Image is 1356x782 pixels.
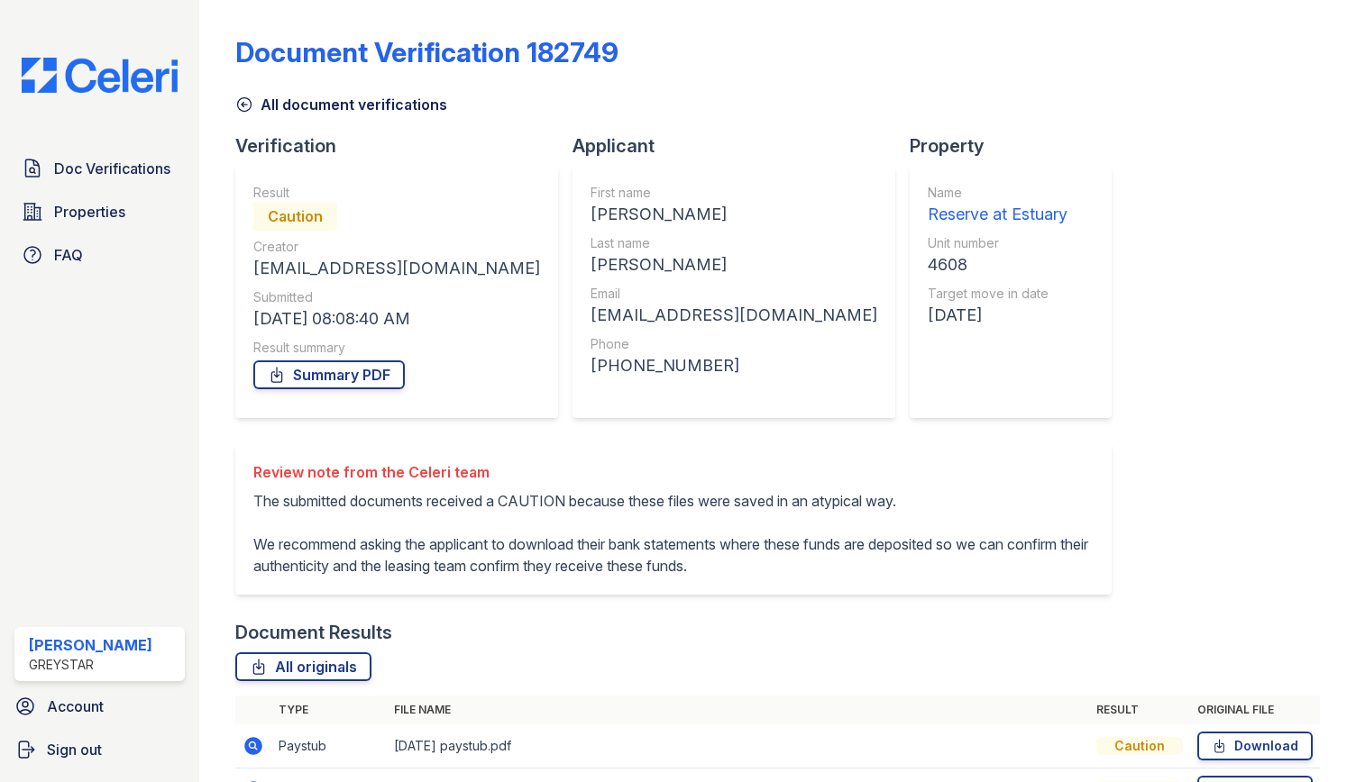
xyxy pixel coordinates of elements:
div: Applicant [573,133,910,159]
div: Document Verification 182749 [235,36,618,68]
th: Original file [1190,696,1320,724]
div: Submitted [253,288,540,306]
span: Sign out [47,739,102,760]
p: The submitted documents received a CAUTION because these files were saved in an atypical way. We ... [253,490,1094,577]
a: Download [1197,732,1313,760]
a: All document verifications [235,94,447,115]
div: [PHONE_NUMBER] [591,353,877,378]
div: Target move in date [928,285,1067,303]
th: Type [271,696,387,724]
a: Account [7,688,192,724]
div: [DATE] 08:08:40 AM [253,306,540,332]
div: Creator [253,238,540,256]
div: Document Results [235,620,392,645]
div: [EMAIL_ADDRESS][DOMAIN_NAME] [253,256,540,281]
a: Sign out [7,732,192,768]
div: Result [253,184,540,202]
td: Paystub [271,724,387,768]
a: All originals [235,652,371,681]
div: Reserve at Estuary [928,202,1067,227]
div: Phone [591,335,877,353]
span: Properties [54,201,125,223]
a: FAQ [14,237,185,273]
div: [PERSON_NAME] [591,202,877,227]
a: Name Reserve at Estuary [928,184,1067,227]
div: Review note from the Celeri team [253,461,1094,483]
span: FAQ [54,244,83,266]
span: Account [47,696,104,717]
div: Unit number [928,234,1067,252]
div: Caution [253,202,337,231]
div: [PERSON_NAME] [591,252,877,277]
th: Result [1089,696,1190,724]
div: Name [928,184,1067,202]
td: [DATE] paystub.pdf [387,724,1089,768]
div: [DATE] [928,303,1067,328]
div: Result summary [253,339,540,357]
div: Greystar [29,656,152,674]
div: Email [591,285,877,303]
th: File name [387,696,1089,724]
div: First name [591,184,877,202]
div: 4608 [928,252,1067,277]
div: Caution [1096,737,1183,755]
div: [EMAIL_ADDRESS][DOMAIN_NAME] [591,303,877,328]
div: Verification [235,133,573,159]
a: Properties [14,194,185,230]
a: Summary PDF [253,360,405,389]
div: Property [910,133,1126,159]
img: CE_Logo_Blue-a8612792a0a2168367f1c8372b55b34899dd931a85d93a1a3d3e32e68fde9ad4.png [7,58,192,93]
div: Last name [591,234,877,252]
span: Doc Verifications [54,158,170,179]
div: [PERSON_NAME] [29,634,152,656]
a: Doc Verifications [14,150,185,186]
